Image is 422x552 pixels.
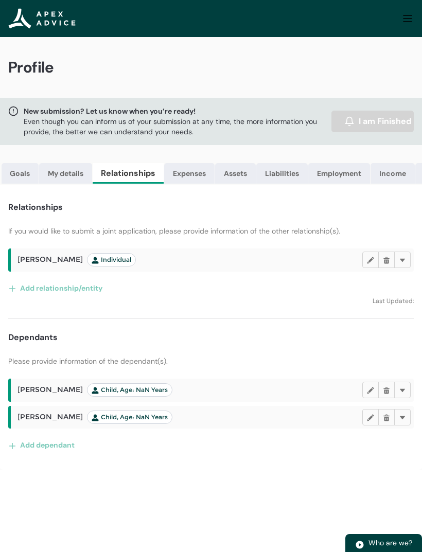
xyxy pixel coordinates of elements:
a: Employment [308,163,370,184]
button: Edit [362,382,379,398]
button: I am Finished [331,111,414,132]
a: Goals [2,163,39,184]
img: play.svg [355,540,364,549]
a: Expenses [164,163,215,184]
span: I am Finished [359,115,411,128]
img: Apex Advice Group [8,8,76,29]
h4: Dependants [8,331,58,344]
button: Edit [362,409,379,425]
img: Apex Advice Group [401,12,414,25]
span: Profile [8,58,54,77]
span: Individual [92,256,131,264]
lightning-badge: Child, Age: NaN Years [87,383,172,397]
button: Delete [378,409,395,425]
h4: Relationships [8,201,63,213]
button: Edit [362,252,379,268]
button: More [394,409,411,425]
lightning-badge: Individual [87,253,136,266]
a: Liabilities [256,163,308,184]
a: Relationships [93,163,164,184]
span: [PERSON_NAME] [17,411,172,424]
img: alarm.svg [344,116,355,127]
button: Add dependant [8,437,75,453]
lightning-formatted-text: Last Updated: [373,297,414,305]
a: Assets [215,163,256,184]
button: Delete [378,252,395,268]
lightning-badge: Child, Age: NaN Years [87,411,172,424]
button: Add relationship/entity [8,280,103,296]
span: [PERSON_NAME] [17,253,136,266]
button: More [394,252,411,268]
a: My details [39,163,92,184]
button: More [394,382,411,398]
span: Child, Age: NaN Years [92,386,168,394]
span: Child, Age: NaN Years [92,413,168,421]
p: If you would like to submit a joint application, please provide information of the other relation... [8,226,414,236]
a: Income [371,163,415,184]
p: Even though you can inform us of your submission at any time, the more information you provide, t... [24,116,327,137]
p: Please provide information of the dependant(s). [8,356,414,366]
span: [PERSON_NAME] [17,383,172,397]
span: New submission? Let us know when you’re ready! [24,106,327,116]
span: Who are we? [368,538,412,547]
button: Delete [378,382,395,398]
